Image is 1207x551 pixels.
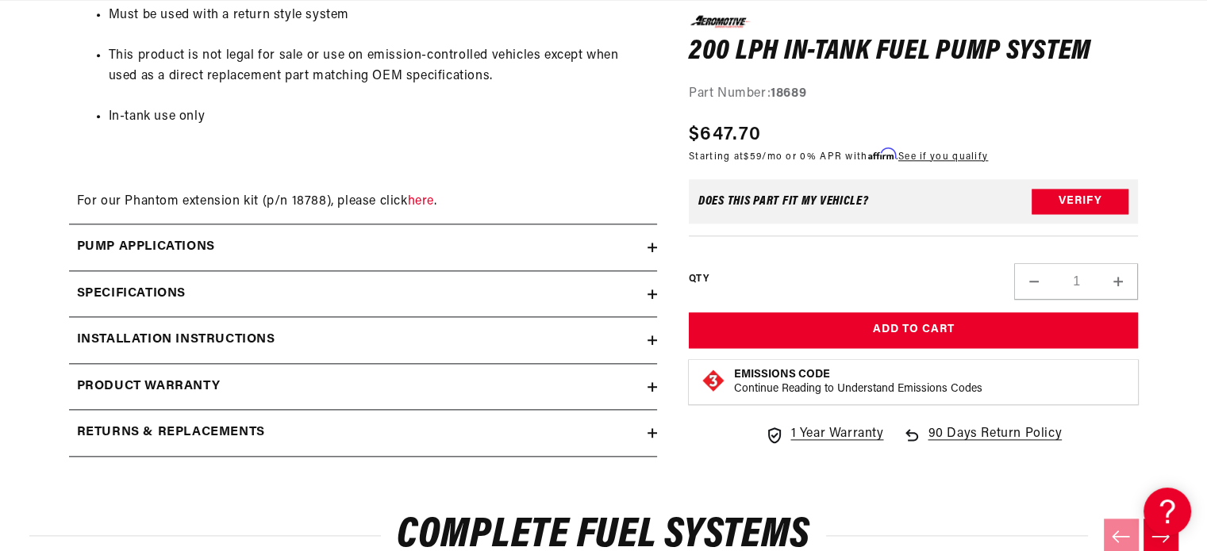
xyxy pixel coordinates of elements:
a: 1 Year Warranty [765,425,883,446]
button: Verify [1032,189,1128,215]
button: Add to Cart [689,313,1139,349]
button: Emissions CodeContinue Reading to Understand Emissions Codes [734,369,982,397]
h2: Product warranty [77,377,221,397]
span: Affirm [868,148,896,160]
strong: 18689 [771,88,806,101]
summary: Product warranty [69,364,657,410]
strong: Emissions Code [734,369,830,381]
li: This product is not legal for sale or use on emission-controlled vehicles except when used as a d... [109,46,649,86]
summary: Pump Applications [69,224,657,270]
a: here [408,195,434,208]
div: Part Number: [689,85,1139,105]
p: Starting at /mo or 0% APR with . [689,149,988,164]
a: See if you qualify - Learn more about Affirm Financing (opens in modal) [898,152,988,162]
span: $59 [744,152,762,162]
li: In-tank use only [109,107,649,128]
h1: 200 LPH In-Tank Fuel Pump System [689,40,1139,65]
p: Continue Reading to Understand Emissions Codes [734,383,982,397]
li: Must be used with a return style system [109,6,649,26]
summary: Installation Instructions [69,317,657,363]
span: $647.70 [689,121,761,149]
label: QTY [689,274,709,287]
summary: Specifications [69,271,657,317]
h2: Pump Applications [77,237,215,258]
h2: Installation Instructions [77,330,275,350]
a: 90 Days Return Policy [902,425,1062,461]
h2: Returns & replacements [77,423,265,443]
h2: Specifications [77,284,186,304]
img: Emissions code [701,369,726,394]
span: 1 Year Warranty [790,425,883,446]
div: Does This part fit My vehicle? [698,196,869,209]
summary: Returns & replacements [69,410,657,456]
span: 90 Days Return Policy [928,425,1062,461]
